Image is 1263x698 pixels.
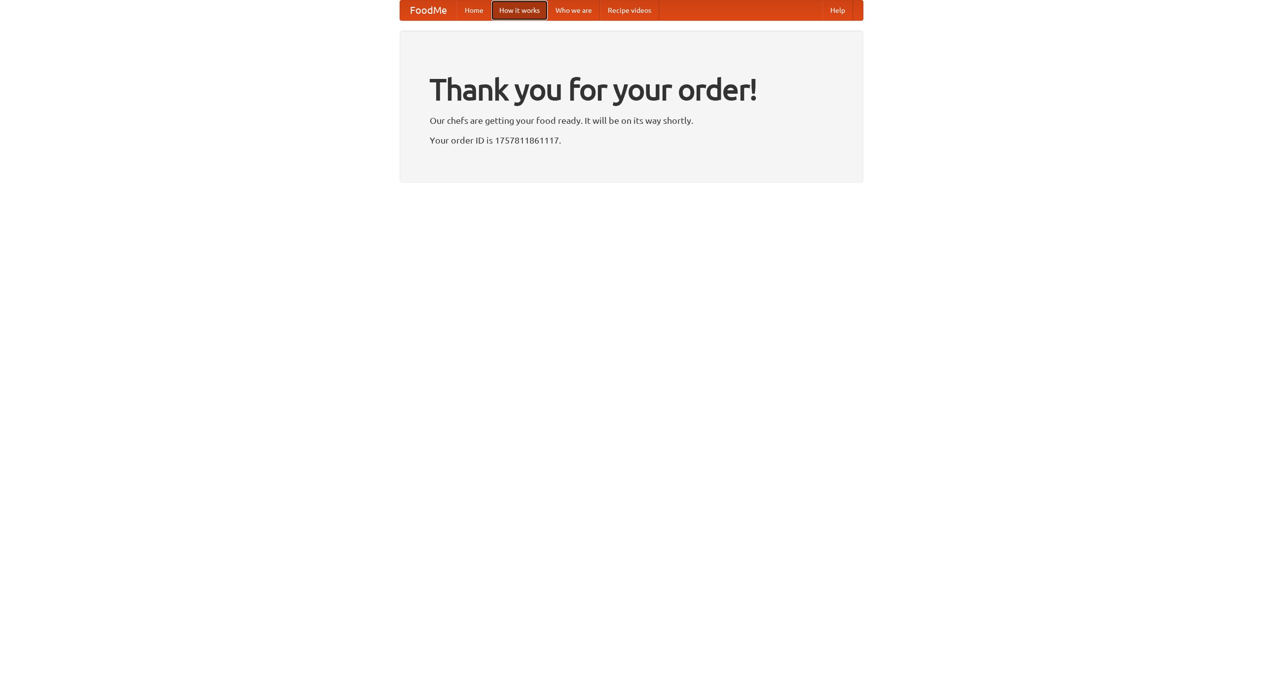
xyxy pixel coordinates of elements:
[430,133,833,147] p: Your order ID is 1757811861117.
[600,0,659,20] a: Recipe videos
[400,0,457,20] a: FoodMe
[430,113,833,128] p: Our chefs are getting your food ready. It will be on its way shortly.
[822,0,853,20] a: Help
[491,0,548,20] a: How it works
[457,0,491,20] a: Home
[430,66,833,113] h1: Thank you for your order!
[548,0,600,20] a: Who we are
